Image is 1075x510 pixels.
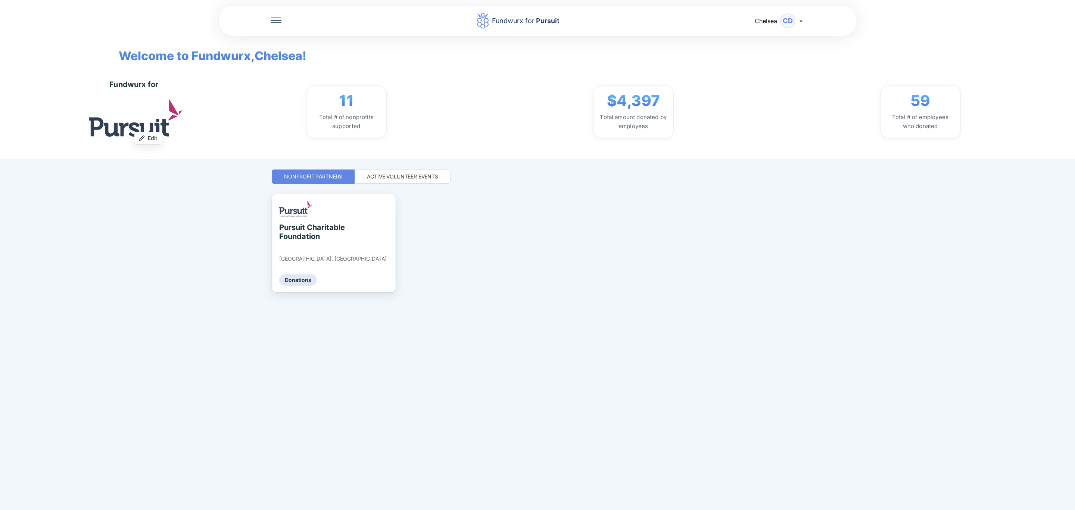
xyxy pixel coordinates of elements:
span: Pursuit [535,17,560,25]
div: Total # of employees who donated [887,113,954,131]
div: Fundwurx for [492,16,560,26]
img: logo.jpg [89,99,182,136]
span: 59 [910,92,930,110]
span: Chelsea [755,17,777,25]
div: Donations [279,274,317,286]
div: Nonprofit Partners [284,173,342,180]
button: Edit [134,132,162,144]
span: 11 [339,92,354,110]
span: $4,397 [607,92,660,110]
div: [GEOGRAPHIC_DATA], [GEOGRAPHIC_DATA] [279,255,387,262]
div: CD [780,13,795,28]
span: Edit [148,134,157,142]
div: Active Volunteer Events [367,173,438,180]
div: Fundwurx for [109,80,158,89]
div: Pursuit Charitable Foundation [279,223,348,241]
div: Total # of nonprofits supported [312,113,380,131]
div: Total amount donated by employees [599,113,667,131]
span: Welcome to Fundwurx, Chelsea ! [107,36,306,65]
